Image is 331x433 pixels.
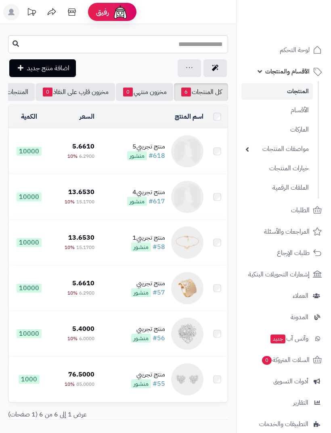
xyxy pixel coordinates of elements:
span: 85.0000 [76,381,94,388]
div: منتج تجريبي [131,324,165,334]
span: 10% [65,198,75,205]
a: مخزون منتهي0 [116,83,173,101]
span: جديد [270,335,285,343]
a: إشعارات التحويلات البنكية [241,265,326,284]
div: منتج تجريبي [131,370,165,379]
span: 5.6610 [72,278,94,288]
span: 5.4000 [72,324,94,334]
span: منشور [127,197,147,206]
a: أدوات التسويق [241,372,326,391]
span: منشور [127,151,147,160]
div: منتج تجريبي1 [131,233,165,243]
a: #57 [153,288,165,297]
span: إشعارات التحويلات البنكية [248,269,310,280]
span: منشور [131,288,151,297]
span: منشور [131,243,151,251]
span: 6.2900 [79,153,94,160]
span: 10% [65,381,75,388]
span: 6.0000 [79,335,94,342]
a: السلات المتروكة0 [241,350,326,370]
a: #56 [153,333,165,343]
span: المدونة [291,312,308,323]
a: خيارات المنتجات [241,160,313,177]
span: المراجعات والأسئلة [264,226,310,237]
img: logo-2.png [276,6,323,23]
span: 6 [181,88,191,96]
span: طلبات الإرجاع [277,247,310,259]
a: السعر [80,112,94,121]
span: 10% [67,335,78,342]
span: منشور [131,379,151,388]
span: 0 [123,88,133,96]
span: 0 [262,356,272,365]
span: الأقسام والمنتجات [265,66,310,77]
span: 1000 [19,375,40,384]
a: الملفات الرقمية [241,179,313,197]
a: #618 [149,151,165,161]
img: منتج تجريبي5 [171,135,203,167]
a: العملاء [241,286,326,305]
span: رفيق [96,7,109,17]
span: 5.6610 [72,142,94,151]
a: المنتجات [241,83,313,100]
div: منتج تجريبي4 [127,188,165,197]
a: المدونة [241,307,326,327]
span: 10000 [17,284,42,293]
span: 10000 [17,192,42,201]
a: كل المنتجات6 [174,83,228,101]
span: أدوات التسويق [273,376,308,387]
a: اضافة منتج جديد [9,59,76,77]
span: 15.1700 [76,244,94,251]
a: اسم المنتج [175,112,203,121]
a: المراجعات والأسئلة [241,222,326,241]
span: التطبيقات والخدمات [259,418,308,430]
span: 10000 [17,329,42,338]
span: 10% [67,153,78,160]
a: طلبات الإرجاع [241,243,326,263]
img: منتج تجريبي [171,318,203,350]
img: منتج تجريبي [171,363,203,395]
a: الطلبات [241,201,326,220]
span: وآتس آب [270,333,308,344]
a: وآتس آبجديد [241,329,326,348]
span: 10% [67,289,78,297]
a: مواصفات المنتجات [241,140,313,158]
span: التقارير [293,397,308,408]
a: مخزون قارب على النفاذ0 [36,83,115,101]
div: منتج تجريبي [131,279,165,288]
span: لوحة التحكم [280,44,310,56]
div: منتج تجريبي5 [127,142,165,151]
div: عرض 1 إلى 6 من 6 (1 صفحات) [2,410,234,419]
span: 0 [43,88,52,96]
img: منتج تجريبي [171,272,203,304]
a: لوحة التحكم [241,40,326,60]
img: منتج تجريبي1 [171,226,203,259]
span: 10000 [17,147,42,156]
a: #55 [153,379,165,389]
span: 13.6530 [68,233,94,243]
a: الماركات [241,121,313,138]
span: 10% [65,244,75,251]
a: #58 [153,242,165,252]
a: الكمية [21,112,37,121]
span: منشور [131,334,151,343]
span: 10000 [17,238,42,247]
a: الأقسام [241,102,313,119]
a: #617 [149,197,165,206]
a: تحديثات المنصة [21,4,42,22]
span: العملاء [293,290,308,301]
span: 6.2900 [79,289,94,297]
img: منتج تجريبي4 [171,181,203,213]
span: السلات المتروكة [261,354,310,366]
span: 76.5000 [68,370,94,379]
span: الطلبات [291,205,310,216]
img: ai-face.png [112,4,128,20]
span: اضافة منتج جديد [27,63,69,73]
span: 15.1700 [76,198,94,205]
span: 13.6530 [68,187,94,197]
a: التقارير [241,393,326,412]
